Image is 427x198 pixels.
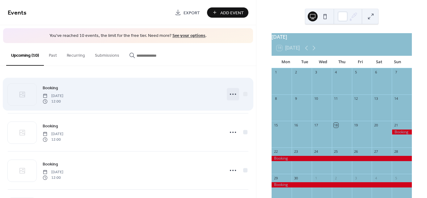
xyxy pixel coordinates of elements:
span: Export [184,10,200,16]
div: Mon [277,56,295,68]
a: Booking [43,84,58,91]
div: 22 [273,149,278,154]
div: 14 [394,96,398,101]
div: 21 [394,123,398,127]
div: 4 [334,70,338,75]
div: 28 [394,149,398,154]
div: Booking [392,130,412,135]
div: 3 [354,176,358,180]
span: 12:00 [43,175,63,181]
div: 12 [354,96,358,101]
a: Export [170,7,205,18]
span: Booking [43,161,58,167]
div: 7 [394,70,398,75]
div: Sun [388,56,407,68]
div: Booking [272,182,412,187]
div: 2 [334,176,338,180]
div: Tue [295,56,314,68]
span: 12:00 [43,99,63,104]
div: [DATE] [272,33,412,41]
div: 24 [314,149,318,154]
div: 5 [354,70,358,75]
div: Thu [332,56,351,68]
div: 15 [273,123,278,127]
div: 3 [314,70,318,75]
div: 17 [314,123,318,127]
div: 20 [374,123,378,127]
div: Wed [314,56,332,68]
span: 12:00 [43,137,63,143]
div: 25 [334,149,338,154]
span: [DATE] [43,131,63,137]
div: 27 [374,149,378,154]
div: 8 [273,96,278,101]
div: 4 [374,176,378,180]
div: 2 [294,70,298,75]
div: 30 [294,176,298,180]
div: Sat [370,56,388,68]
span: You've reached 10 events, the limit for the free tier. Need more? . [9,33,247,39]
div: 5 [394,176,398,180]
div: 10 [314,96,318,101]
div: 18 [334,123,338,127]
div: 16 [294,123,298,127]
button: Past [44,43,62,65]
div: 23 [294,149,298,154]
button: Submissions [90,43,124,65]
div: 1 [314,176,318,180]
div: 9 [294,96,298,101]
a: See your options [172,32,205,40]
a: Booking [43,122,58,130]
div: 13 [374,96,378,101]
div: Booking [272,156,412,161]
div: 1 [273,70,278,75]
button: Recurring [62,43,90,65]
div: Fri [351,56,370,68]
div: 29 [273,176,278,180]
button: Upcoming (10) [6,43,44,66]
div: 26 [354,149,358,154]
div: 19 [354,123,358,127]
span: [DATE] [43,93,63,99]
span: [DATE] [43,169,63,175]
div: 6 [374,70,378,75]
a: Booking [43,161,58,168]
span: Events [8,7,27,19]
div: 11 [334,96,338,101]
